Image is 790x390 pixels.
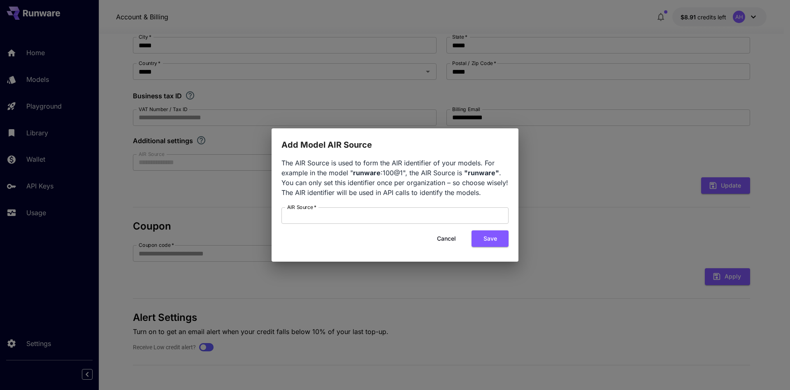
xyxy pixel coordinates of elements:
button: Cancel [428,230,465,247]
b: "runware" [464,169,499,177]
label: AIR Source [287,204,316,211]
button: Save [472,230,509,247]
h2: Add Model AIR Source [272,128,518,151]
span: The AIR Source is used to form the AIR identifier of your models. For example in the model " :100... [281,159,508,197]
b: runware [353,169,381,177]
